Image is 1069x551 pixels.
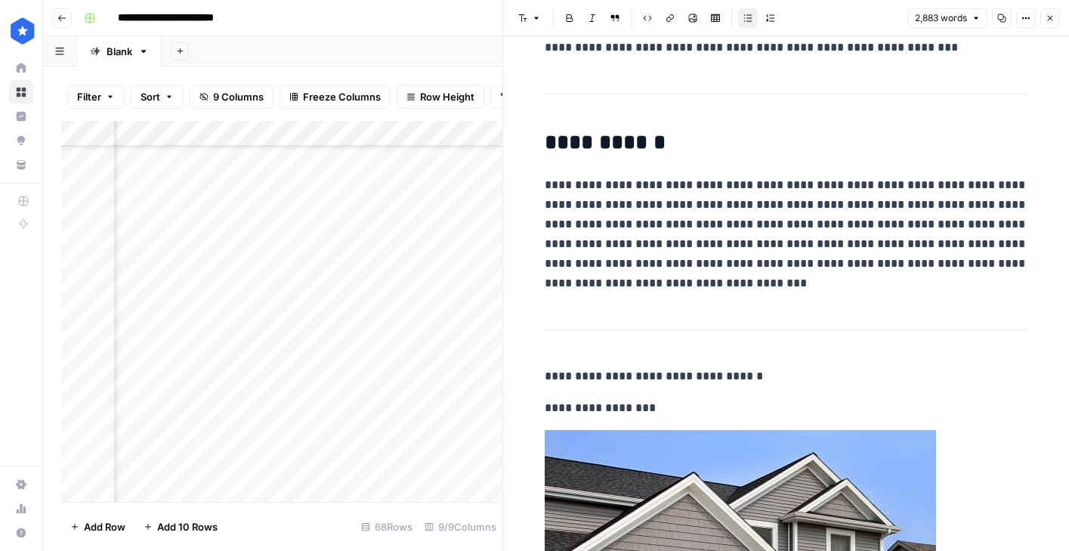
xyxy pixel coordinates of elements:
[419,515,502,539] div: 9/9 Columns
[67,85,125,109] button: Filter
[9,472,33,497] a: Settings
[131,85,184,109] button: Sort
[213,89,264,104] span: 9 Columns
[77,36,162,67] a: Blank
[9,497,33,521] a: Usage
[107,44,132,59] div: Blank
[61,515,134,539] button: Add Row
[908,8,987,28] button: 2,883 words
[9,80,33,104] a: Browse
[190,85,273,109] button: 9 Columns
[9,17,36,45] img: ConsumerAffairs Logo
[9,521,33,545] button: Help + Support
[280,85,391,109] button: Freeze Columns
[397,85,484,109] button: Row Height
[9,56,33,80] a: Home
[134,515,227,539] button: Add 10 Rows
[77,89,101,104] span: Filter
[915,11,967,25] span: 2,883 words
[303,89,381,104] span: Freeze Columns
[9,128,33,153] a: Opportunities
[420,89,474,104] span: Row Height
[9,153,33,177] a: Your Data
[157,519,218,534] span: Add 10 Rows
[9,104,33,128] a: Insights
[9,12,33,50] button: Workspace: ConsumerAffairs
[84,519,125,534] span: Add Row
[141,89,160,104] span: Sort
[355,515,419,539] div: 68 Rows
